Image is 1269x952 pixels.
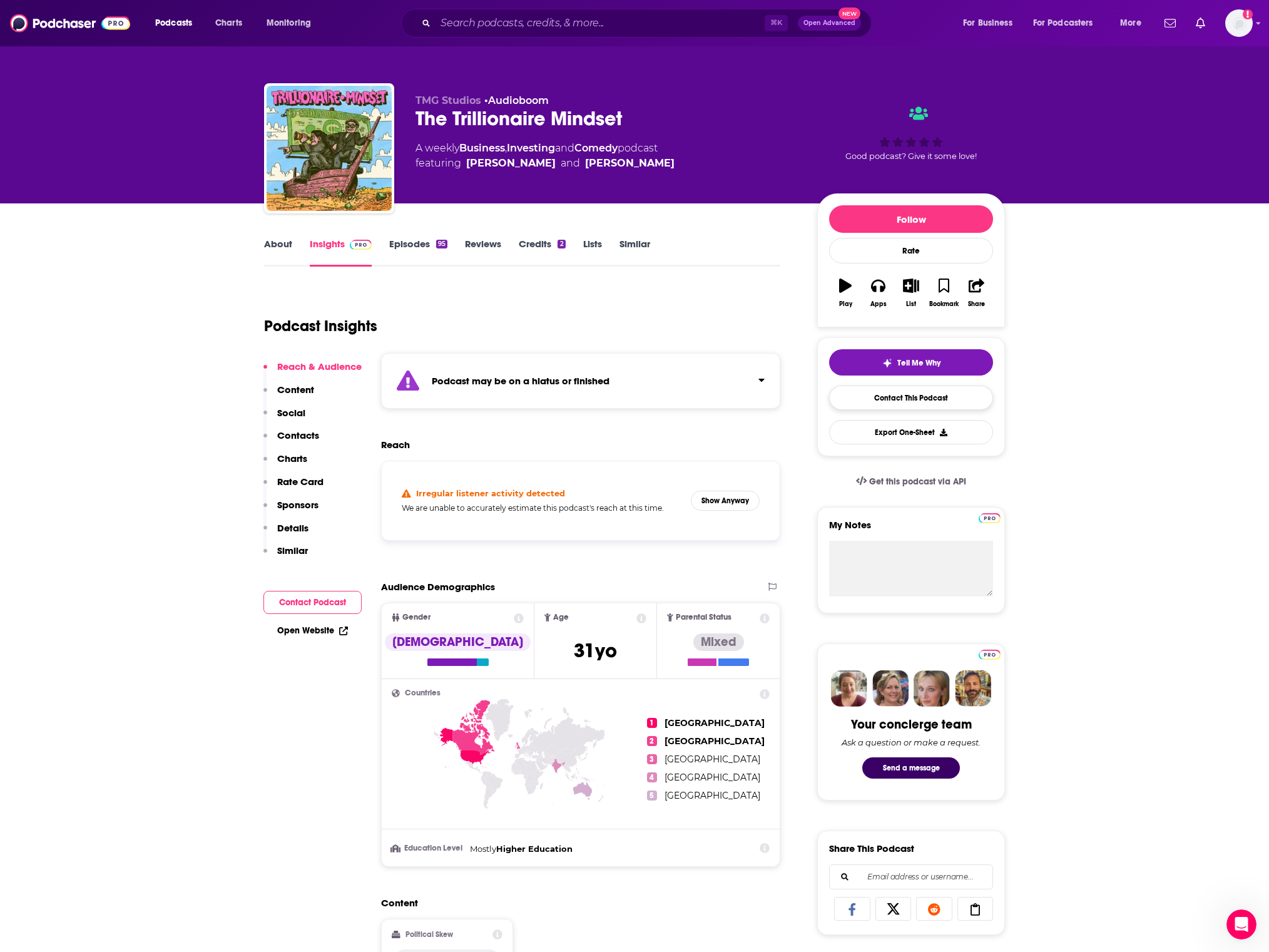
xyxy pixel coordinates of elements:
[350,240,372,250] img: Podchaser Pro
[277,499,319,511] p: Sponsors
[583,238,602,267] a: Lists
[870,300,887,308] div: Apps
[851,717,972,732] div: Your concierge team
[647,791,657,801] span: 5
[415,156,675,171] span: featuring
[258,13,327,33] button: open menu
[264,317,377,335] h1: Podcast Insights
[585,156,675,171] a: Emil DeRosa
[979,648,1001,660] a: Pro website
[1225,9,1253,37] span: Logged in as antoine.jordan
[267,14,311,32] span: Monitoring
[906,300,916,308] div: List
[957,897,994,921] a: Copy Link
[416,488,565,498] h4: Irregular listener activity detected
[838,8,861,19] span: New
[470,844,496,854] span: Mostly
[277,384,314,396] p: Content
[574,142,618,154] a: Comedy
[1120,14,1141,32] span: More
[803,20,855,26] span: Open Advanced
[484,95,549,106] span: •
[862,757,960,779] button: Send a message
[1033,14,1093,32] span: For Podcasters
[553,613,569,622] span: Age
[263,476,324,499] button: Rate Card
[277,429,319,441] p: Contacts
[665,735,765,747] span: [GEOGRAPHIC_DATA]
[647,772,657,782] span: 4
[436,13,765,33] input: Search podcasts, credits, & more...
[574,638,617,663] span: 31 yo
[10,11,130,35] img: Podchaser - Follow, Share and Rate Podcasts
[829,842,914,854] h3: Share This Podcast
[415,141,675,171] div: A weekly podcast
[381,897,770,909] h2: Content
[466,156,556,171] a: Ben Cahn
[263,384,314,407] button: Content
[968,300,985,308] div: Share
[1243,9,1253,19] svg: Add a profile image
[691,491,760,511] button: Show Anyway
[507,142,555,154] a: Investing
[402,613,431,622] span: Gender
[263,361,362,384] button: Reach & Audience
[432,375,609,387] strong: Podcast may be on a hiatus or finished
[264,238,292,267] a: About
[415,95,481,106] span: TMG Studios
[215,14,242,32] span: Charts
[555,142,574,154] span: and
[561,156,580,171] span: and
[277,453,307,464] p: Charts
[277,407,305,419] p: Social
[263,545,308,568] button: Similar
[1191,13,1210,34] a: Show notifications dropdown
[914,670,950,707] img: Jules Profile
[665,717,765,729] span: [GEOGRAPHIC_DATA]
[869,476,966,487] span: Get this podcast via API
[647,718,657,728] span: 1
[829,238,993,264] div: Rate
[829,519,993,541] label: My Notes
[676,613,731,622] span: Parental Status
[519,238,565,267] a: Credits2
[496,844,573,854] span: Higher Education
[916,897,952,921] a: Share on Reddit
[413,9,884,38] div: Search podcasts, credits, & more...
[392,844,465,852] h3: Education Level
[277,545,308,556] p: Similar
[558,240,565,248] div: 2
[693,633,744,651] div: Mixed
[263,407,305,430] button: Social
[381,353,780,409] section: Click to expand status details
[1225,9,1253,37] img: User Profile
[436,240,447,248] div: 95
[979,513,1001,523] img: Podchaser Pro
[263,499,319,522] button: Sponsors
[505,142,507,154] span: ,
[146,13,208,33] button: open menu
[839,300,852,308] div: Play
[895,270,927,315] button: List
[263,429,319,453] button: Contacts
[954,13,1028,33] button: open menu
[829,349,993,376] button: tell me why sparkleTell Me Why
[665,772,760,783] span: [GEOGRAPHIC_DATA]
[872,670,909,707] img: Barbara Profile
[829,420,993,444] button: Export One-Sheet
[829,205,993,233] button: Follow
[979,650,1001,660] img: Podchaser Pro
[897,358,940,368] span: Tell Me Why
[389,238,447,267] a: Episodes95
[277,625,348,636] a: Open Website
[829,386,993,410] a: Contact This Podcast
[831,670,867,707] img: Sydney Profile
[840,865,982,889] input: Email address or username...
[263,591,362,614] button: Contact Podcast
[267,86,392,211] img: The Trillionaire Mindset
[665,790,760,801] span: [GEOGRAPHIC_DATA]
[882,358,892,368] img: tell me why sparkle
[277,522,308,534] p: Details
